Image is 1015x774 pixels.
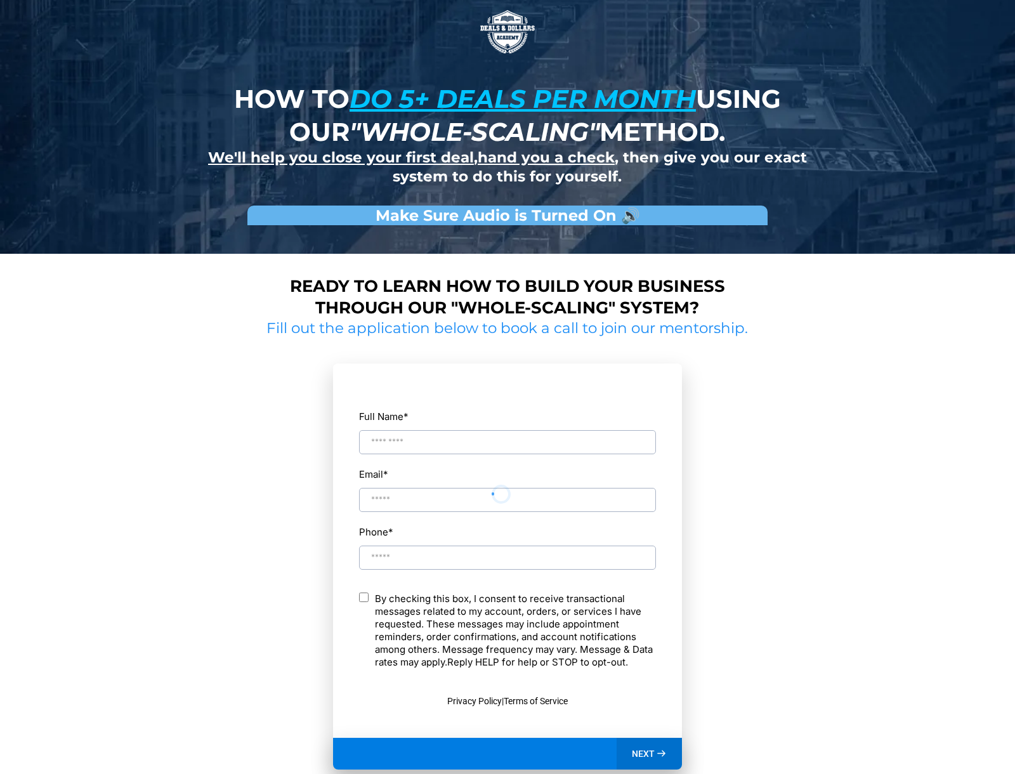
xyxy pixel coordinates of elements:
strong: Ready to learn how to build your business through our "whole-scaling" system? [290,276,725,318]
h2: Fill out the application below to book a call to join our mentorship. [262,319,753,338]
a: Terms of Service [504,696,568,706]
label: Email [359,466,388,483]
strong: Make Sure Audio is Turned On 🔊 [376,206,640,225]
a: Privacy Policy [447,696,502,706]
u: We'll help you close your first deal [208,148,474,166]
u: do 5+ deals per month [350,83,696,114]
u: hand you a check [478,148,615,166]
strong: How to using our method. [234,83,781,147]
span: NEXT [632,748,655,759]
em: "whole-scaling" [350,116,599,147]
label: Full Name [359,408,656,425]
strong: , , then give you our exact system to do this for yourself. [208,148,807,185]
label: Phone [359,523,656,541]
p: | [359,695,656,708]
p: By checking this box, I consent to receive transactional messages related to my account, orders, ... [375,593,656,669]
